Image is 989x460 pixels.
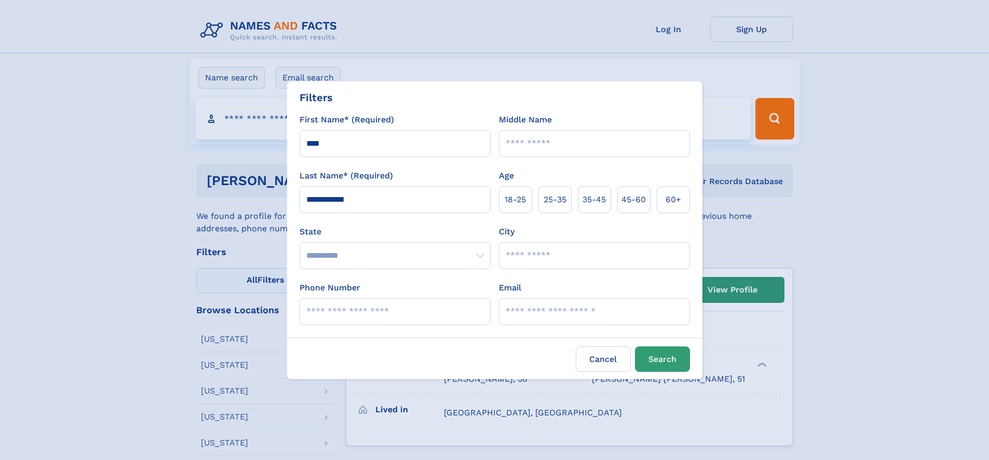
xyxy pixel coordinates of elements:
[666,193,681,206] span: 60+
[544,193,566,206] span: 25‑35
[582,193,606,206] span: 35‑45
[499,170,514,182] label: Age
[499,226,514,238] label: City
[499,282,521,294] label: Email
[505,193,526,206] span: 18‑25
[300,226,491,238] label: State
[635,346,690,372] button: Search
[300,170,393,182] label: Last Name* (Required)
[621,193,646,206] span: 45‑60
[499,114,552,126] label: Middle Name
[300,114,394,126] label: First Name* (Required)
[576,346,631,372] label: Cancel
[300,90,333,105] div: Filters
[300,282,360,294] label: Phone Number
